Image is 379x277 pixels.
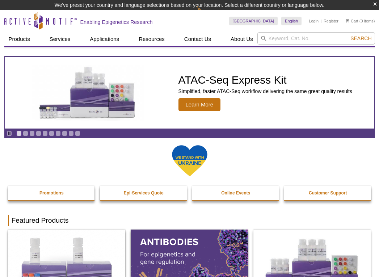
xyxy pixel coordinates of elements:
a: Go to slide 1 [16,131,22,136]
p: Simplified, faster ATAC-Seq workflow delivering the same great quality results [178,88,352,95]
a: English [281,17,302,25]
a: Go to slide 8 [62,131,67,136]
a: Resources [134,32,169,46]
a: Go to slide 9 [68,131,74,136]
a: ATAC-Seq Express Kit ATAC-Seq Express Kit Simplified, faster ATAC-Seq workflow delivering the sam... [5,57,374,129]
h2: Enabling Epigenetics Research [80,19,153,25]
a: Register [324,18,338,24]
button: Search [348,35,374,42]
a: [GEOGRAPHIC_DATA] [229,17,278,25]
a: Online Events [192,186,280,200]
a: Toggle autoplay [7,131,12,136]
article: ATAC-Seq Express Kit [5,57,374,129]
a: Cart [346,18,358,24]
a: Go to slide 2 [23,131,28,136]
strong: Promotions [39,190,64,196]
a: Services [45,32,75,46]
a: Go to slide 4 [36,131,41,136]
h2: ATAC-Seq Express Kit [178,75,352,85]
a: Customer Support [284,186,372,200]
a: Go to slide 6 [49,131,54,136]
span: Search [350,35,371,41]
a: Go to slide 5 [42,131,48,136]
strong: Online Events [221,190,250,196]
a: Promotions [8,186,96,200]
a: Go to slide 7 [55,131,61,136]
input: Keyword, Cat. No. [257,32,375,45]
li: (0 items) [346,17,375,25]
a: Contact Us [180,32,215,46]
a: Products [4,32,34,46]
a: Epi-Services Quote [100,186,188,200]
a: Go to slide 10 [75,131,80,136]
a: Go to slide 3 [29,131,35,136]
img: Your Cart [346,19,349,22]
img: We Stand With Ukraine [172,144,208,177]
strong: Epi-Services Quote [124,190,164,196]
a: About Us [226,32,257,46]
a: Applications [85,32,123,46]
span: Learn More [178,98,221,111]
h2: Featured Products [8,215,371,226]
img: Change Here [197,5,216,22]
img: ATAC-Seq Express Kit [28,65,148,120]
strong: Customer Support [309,190,347,196]
a: Login [309,18,319,24]
li: | [321,17,322,25]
